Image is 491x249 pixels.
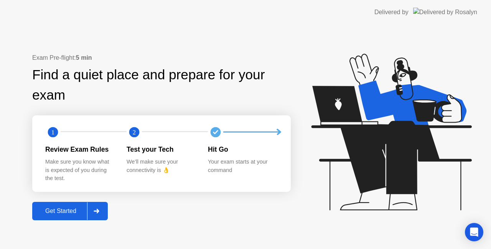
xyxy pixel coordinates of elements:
[32,53,291,62] div: Exam Pre-flight:
[32,202,108,220] button: Get Started
[208,158,277,174] div: Your exam starts at your command
[127,144,196,154] div: Test your Tech
[45,158,114,183] div: Make sure you know what is expected of you during the test.
[45,144,114,154] div: Review Exam Rules
[51,128,54,136] text: 1
[413,8,477,16] img: Delivered by Rosalyn
[133,128,136,136] text: 2
[127,158,196,174] div: We’ll make sure your connectivity is 👌
[465,223,483,241] div: Open Intercom Messenger
[35,208,87,215] div: Get Started
[208,144,277,154] div: Hit Go
[32,65,291,105] div: Find a quiet place and prepare for your exam
[374,8,409,17] div: Delivered by
[76,54,92,61] b: 5 min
